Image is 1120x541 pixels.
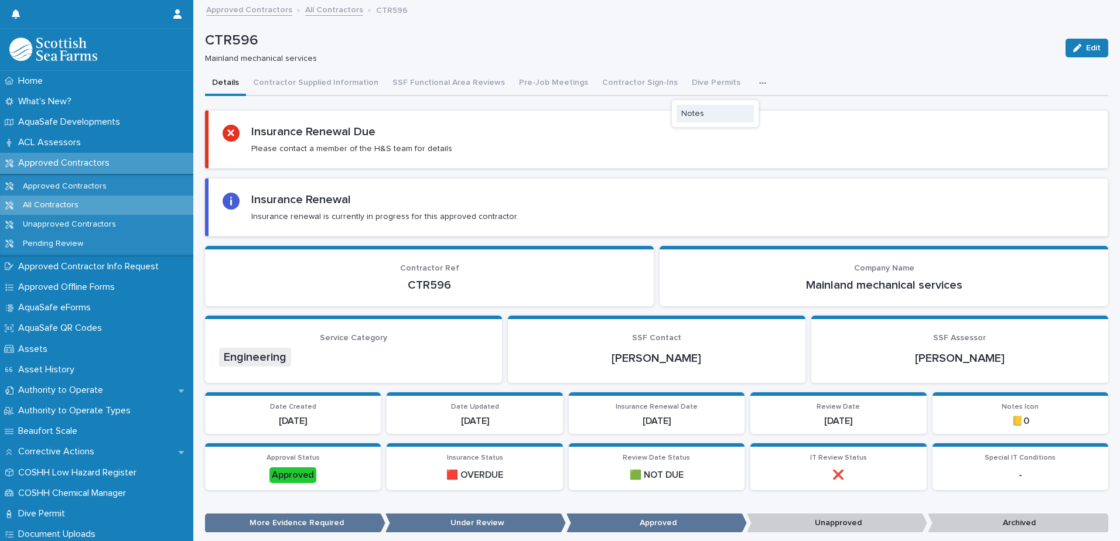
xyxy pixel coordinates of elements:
[933,334,986,342] span: SSF Assessor
[251,125,375,139] h2: Insurance Renewal Due
[757,470,919,481] p: ❌
[251,211,518,222] p: Insurance renewal is currently in progress for this approved contractor.
[1086,44,1101,52] span: Edit
[385,513,566,533] p: Under Review
[205,513,385,533] p: More Evidence Required
[212,416,374,427] p: [DATE]
[985,454,1056,461] span: Special IT Conditions
[206,2,292,16] a: Approved Contractors
[13,239,93,249] p: Pending Review
[13,446,104,457] p: Corrective Actions
[251,193,351,207] h2: Insurance Renewal
[13,405,140,416] p: Authority to Operate Types
[13,508,74,519] p: Dive Permit
[205,54,1051,64] p: Mainland mechanical services
[522,351,791,365] p: [PERSON_NAME]
[940,470,1101,481] p: -
[251,143,452,154] p: Please contact a member of the H&S team for details
[269,467,316,483] div: Approved
[13,96,81,107] p: What's New?
[13,182,116,191] p: Approved Contractors
[219,278,640,292] p: CTR596
[817,403,860,410] span: Review Date
[595,71,685,96] button: Contractor Sign-Ins
[305,2,363,16] a: All Contractors
[623,454,690,461] span: Review Date Status
[928,513,1108,533] p: Archived
[1066,39,1108,57] button: Edit
[13,117,129,128] p: AquaSafe Developments
[13,282,124,293] p: Approved Offline Forms
[1002,403,1039,410] span: Notes Icon
[576,470,737,481] p: 🟩 NOT DUE
[13,200,88,210] p: All Contractors
[810,454,867,461] span: IT Review Status
[205,71,246,96] button: Details
[757,416,919,427] p: [DATE]
[674,278,1094,292] p: Mainland mechanical services
[854,264,914,272] span: Company Name
[13,344,57,355] p: Assets
[246,71,385,96] button: Contractor Supplied Information
[13,364,84,375] p: Asset History
[400,264,459,272] span: Contractor Ref
[747,513,927,533] p: Unapproved
[13,302,100,313] p: AquaSafe eForms
[566,513,747,533] p: Approved
[394,470,555,481] p: 🟥 OVERDUE
[451,403,499,410] span: Date Updated
[13,220,125,230] p: Unapproved Contractors
[13,76,52,87] p: Home
[13,467,146,478] p: COSHH Low Hazard Register
[576,416,737,427] p: [DATE]
[940,416,1101,427] p: 📒0
[385,71,512,96] button: SSF Functional Area Reviews
[219,348,291,367] span: Engineering
[270,403,316,410] span: Date Created
[205,32,1056,49] p: CTR596
[825,351,1094,365] p: [PERSON_NAME]
[685,71,747,96] button: Dive Permits
[681,109,704,118] span: Notes
[13,488,135,499] p: COSHH Chemical Manager
[13,323,111,334] p: AquaSafe QR Codes
[632,334,681,342] span: SSF Contact
[13,137,90,148] p: ACL Assessors
[13,157,119,169] p: Approved Contractors
[394,416,555,427] p: [DATE]
[616,403,698,410] span: Insurance Renewal Date
[376,3,408,16] p: CTR596
[13,385,112,396] p: Authority to Operate
[13,426,87,437] p: Beaufort Scale
[13,529,105,540] p: Document Uploads
[267,454,320,461] span: Approval Status
[447,454,503,461] span: Insurance Status
[9,37,97,61] img: bPIBxiqnSb2ggTQWdOVV
[512,71,595,96] button: Pre-Job Meetings
[13,261,168,272] p: Approved Contractor Info Request
[320,334,387,342] span: Service Category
